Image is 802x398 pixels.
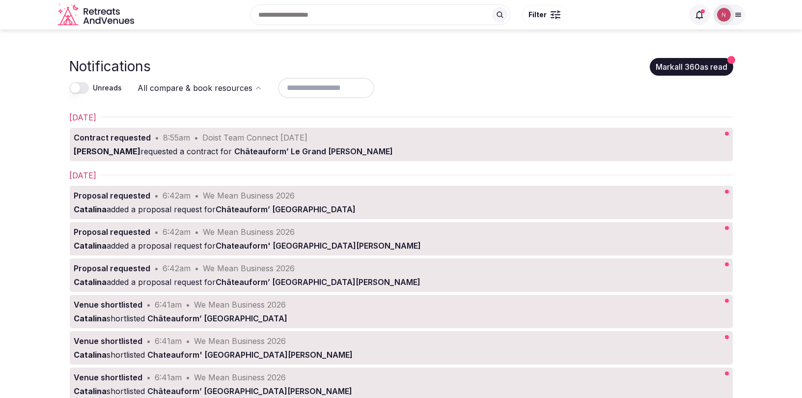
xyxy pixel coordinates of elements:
[216,241,421,251] span: Chateauform' [GEOGRAPHIC_DATA][PERSON_NAME]
[717,8,731,22] img: Nathalia Bilotti
[194,335,286,347] div: We Mean Business 2026
[194,371,286,383] div: We Mean Business 2026
[57,4,136,26] a: Visit the homepage
[194,132,198,143] div: •
[74,262,150,274] div: Proposal requested
[155,299,182,311] div: 6:41am
[74,276,665,288] div: added a proposal request
[194,226,199,238] div: •
[74,371,142,383] div: Venue shortlisted
[74,241,107,251] strong: Catalina
[163,226,191,238] div: 6:42am
[74,240,665,252] div: added a proposal request
[216,204,356,214] span: Châteauform’ [GEOGRAPHIC_DATA]
[155,335,182,347] div: 6:41am
[522,5,567,24] button: Filter
[74,146,140,156] strong: [PERSON_NAME]
[186,335,190,347] div: •
[74,313,665,324] div: shortlisted
[74,350,107,360] strong: Catalina
[194,299,286,311] div: We Mean Business 2026
[69,170,96,181] h2: [DATE]
[70,222,669,256] a: Proposal requested•6:42am•We Mean Business 2026Catalinaadded a proposal request forChateauform' [...
[74,204,107,214] strong: Catalina
[203,190,295,201] div: We Mean Business 2026
[93,83,122,93] label: Unreads
[70,128,669,161] a: Contract requested•8:55am•Doist Team Connect [DATE][PERSON_NAME]requested a contract for Châteauf...
[146,299,151,311] div: •
[154,262,159,274] div: •
[74,349,665,361] div: shortlisted
[155,371,182,383] div: 6:41am
[202,132,307,143] div: Doist Team Connect [DATE]
[203,226,295,238] div: We Mean Business 2026
[57,4,136,26] svg: Retreats and Venues company logo
[186,371,190,383] div: •
[70,331,669,365] a: Venue shortlisted•6:41am•We Mean Business 2026Catalinashortlisted Chateauform' [GEOGRAPHIC_DATA][...
[74,386,107,396] strong: Catalina
[204,204,356,214] span: for
[234,146,393,156] span: Châteauform’ Le Grand [PERSON_NAME]
[70,258,669,292] a: Proposal requested•6:42am•We Mean Business 2026Catalinaadded a proposal request forChâteauform’ [...
[69,57,151,76] h1: Notifications
[186,299,190,311] div: •
[194,262,199,274] div: •
[155,132,159,143] div: •
[74,190,150,201] div: Proposal requested
[147,313,287,323] span: Châteauform’ [GEOGRAPHIC_DATA]
[74,385,665,397] div: shortlisted
[204,277,420,287] span: for
[194,190,199,201] div: •
[74,299,142,311] div: Venue shortlisted
[154,190,159,201] div: •
[69,112,96,123] h2: [DATE]
[146,371,151,383] div: •
[163,190,191,201] div: 6:42am
[204,241,421,251] span: for
[74,145,665,157] div: requested a contract for
[650,58,733,76] button: Markall 360as read
[147,386,352,396] span: Châteauform’ [GEOGRAPHIC_DATA][PERSON_NAME]
[154,226,159,238] div: •
[216,277,420,287] span: Châteauform’ [GEOGRAPHIC_DATA][PERSON_NAME]
[528,10,547,20] span: Filter
[147,350,353,360] span: Chateauform' [GEOGRAPHIC_DATA][PERSON_NAME]
[203,262,295,274] div: We Mean Business 2026
[146,335,151,347] div: •
[74,132,151,143] div: Contract requested
[74,203,665,215] div: added a proposal request
[74,277,107,287] strong: Catalina
[74,335,142,347] div: Venue shortlisted
[163,132,190,143] div: 8:55am
[70,295,669,328] a: Venue shortlisted•6:41am•We Mean Business 2026Catalinashortlisted Châteauform’ [GEOGRAPHIC_DATA]
[163,262,191,274] div: 6:42am
[74,226,150,238] div: Proposal requested
[70,186,669,219] a: Proposal requested•6:42am•We Mean Business 2026Catalinaadded a proposal request forChâteauform’ [...
[74,313,107,323] strong: Catalina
